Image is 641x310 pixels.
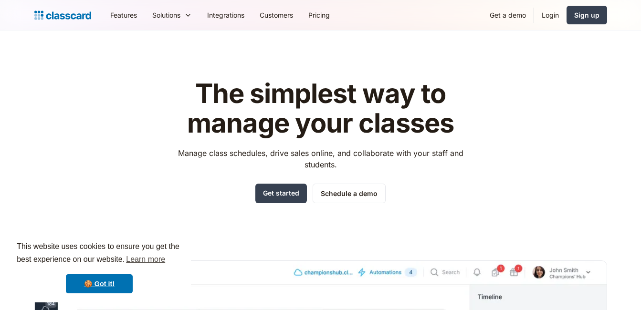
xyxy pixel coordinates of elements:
[255,184,307,203] a: Get started
[169,147,472,170] p: Manage class schedules, drive sales online, and collaborate with your staff and students.
[200,4,252,26] a: Integrations
[482,4,534,26] a: Get a demo
[313,184,386,203] a: Schedule a demo
[252,4,301,26] a: Customers
[125,252,167,267] a: learn more about cookies
[34,9,91,22] a: home
[301,4,337,26] a: Pricing
[534,4,567,26] a: Login
[17,241,182,267] span: This website uses cookies to ensure you get the best experience on our website.
[145,4,200,26] div: Solutions
[574,10,599,20] div: Sign up
[567,6,607,24] a: Sign up
[152,10,180,20] div: Solutions
[103,4,145,26] a: Features
[8,232,191,302] div: cookieconsent
[66,274,133,293] a: dismiss cookie message
[169,79,472,138] h1: The simplest way to manage your classes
